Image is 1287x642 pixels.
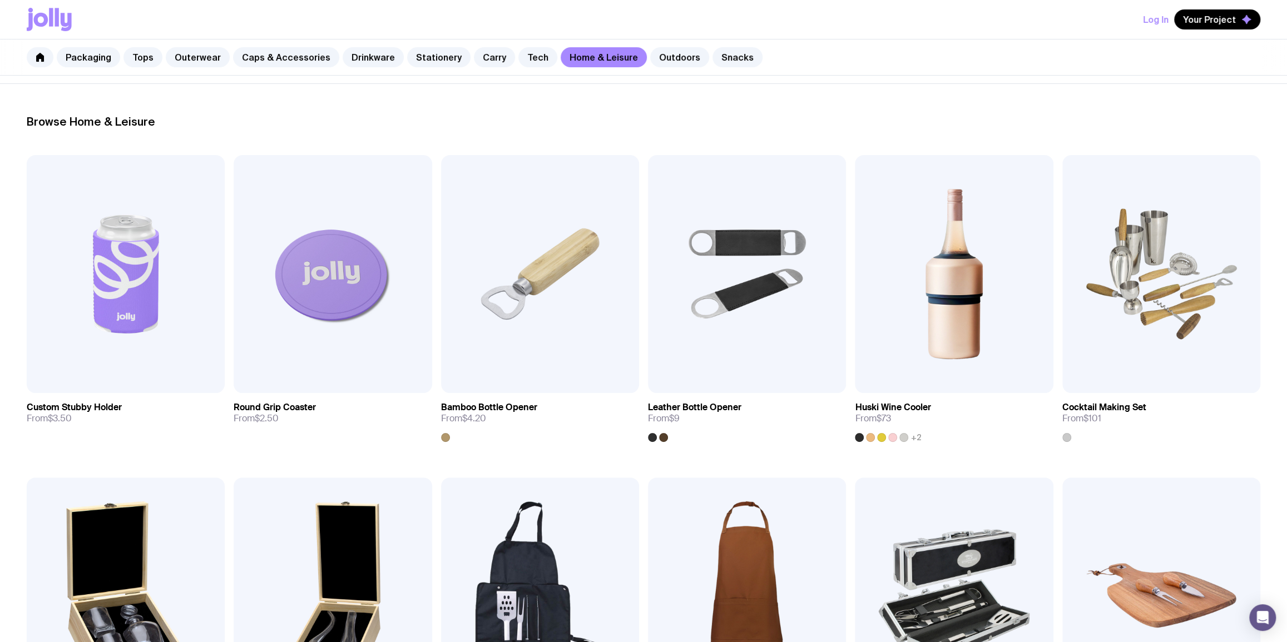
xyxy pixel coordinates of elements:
[407,47,471,67] a: Stationery
[123,47,162,67] a: Tops
[234,393,432,433] a: Round Grip CoasterFrom$2.50
[648,413,680,424] span: From
[910,433,921,442] span: +2
[1062,402,1146,413] h3: Cocktail Making Set
[855,393,1053,442] a: Huski Wine CoolerFrom$73+2
[27,413,72,424] span: From
[234,413,279,424] span: From
[1062,413,1101,424] span: From
[1083,412,1101,424] span: $101
[474,47,515,67] a: Carry
[648,393,846,442] a: Leather Bottle OpenerFrom$9
[561,47,647,67] a: Home & Leisure
[27,402,122,413] h3: Custom Stubby Holder
[1062,393,1260,442] a: Cocktail Making SetFrom$101
[255,412,279,424] span: $2.50
[166,47,230,67] a: Outerwear
[876,412,890,424] span: $73
[518,47,557,67] a: Tech
[27,115,1260,128] h2: Browse Home & Leisure
[234,402,316,413] h3: Round Grip Coaster
[855,413,890,424] span: From
[855,402,930,413] h3: Huski Wine Cooler
[441,413,486,424] span: From
[712,47,763,67] a: Snacks
[27,393,225,433] a: Custom Stubby HolderFrom$3.50
[1174,9,1260,29] button: Your Project
[669,412,680,424] span: $9
[1143,9,1169,29] button: Log In
[233,47,339,67] a: Caps & Accessories
[343,47,404,67] a: Drinkware
[1183,14,1236,25] span: Your Project
[48,412,72,424] span: $3.50
[1249,604,1276,631] div: Open Intercom Messenger
[57,47,120,67] a: Packaging
[441,393,639,442] a: Bamboo Bottle OpenerFrom$4.20
[650,47,709,67] a: Outdoors
[462,412,486,424] span: $4.20
[648,402,741,413] h3: Leather Bottle Opener
[441,402,537,413] h3: Bamboo Bottle Opener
